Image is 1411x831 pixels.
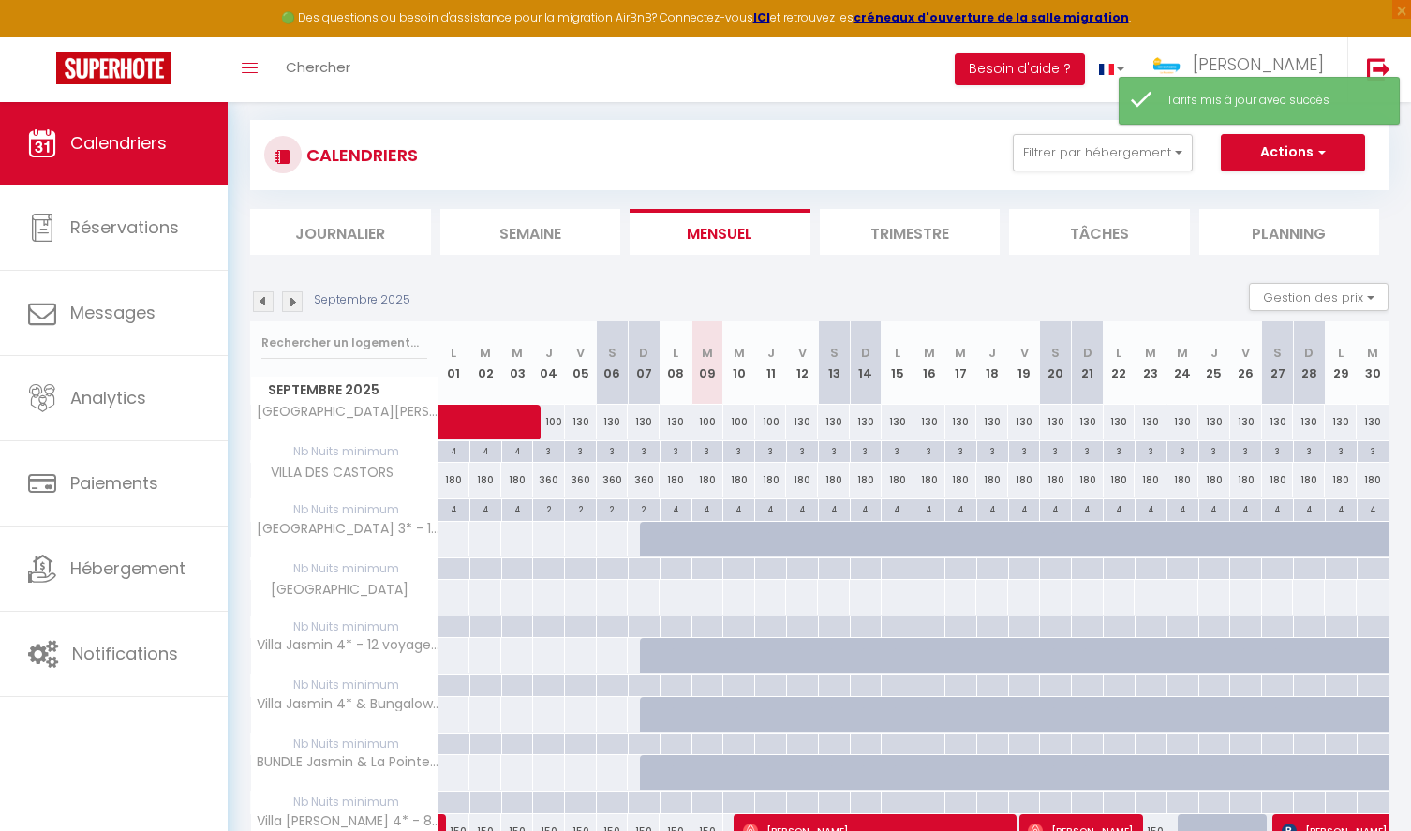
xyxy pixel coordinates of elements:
[723,321,755,405] th: 10
[691,405,723,439] div: 100
[924,344,935,362] abbr: M
[976,405,1008,439] div: 130
[1072,321,1104,405] th: 21
[723,441,754,459] div: 3
[1116,344,1121,362] abbr: L
[895,344,900,362] abbr: L
[753,9,770,25] a: ICI
[882,463,913,497] div: 180
[723,463,755,497] div: 180
[818,321,850,405] th: 13
[628,463,660,497] div: 360
[1009,209,1190,255] li: Tâches
[850,321,882,405] th: 14
[1072,441,1103,459] div: 3
[1358,499,1389,517] div: 4
[629,441,660,459] div: 3
[70,556,186,580] span: Hébergement
[250,209,431,255] li: Journalier
[1166,463,1198,497] div: 180
[286,57,350,77] span: Chercher
[1083,344,1092,362] abbr: D
[1135,405,1166,439] div: 130
[913,499,944,517] div: 4
[261,326,427,360] input: Rechercher un logement...
[1326,499,1357,517] div: 4
[723,499,754,517] div: 4
[945,463,977,497] div: 180
[882,499,913,517] div: 4
[1040,499,1071,517] div: 4
[673,344,678,362] abbr: L
[1177,344,1188,362] abbr: M
[755,499,786,517] div: 4
[1338,344,1344,362] abbr: L
[1293,321,1325,405] th: 28
[1221,134,1365,171] button: Actions
[1167,441,1198,459] div: 3
[438,499,469,517] div: 4
[70,386,146,409] span: Analytics
[438,463,470,497] div: 180
[1040,321,1072,405] th: 20
[755,405,787,439] div: 100
[470,441,501,459] div: 4
[850,405,882,439] div: 130
[254,814,441,828] span: Villa [PERSON_NAME] 4* - 8 Voyageurs
[1009,441,1040,459] div: 3
[1166,405,1198,439] div: 130
[628,321,660,405] th: 07
[272,37,364,102] a: Chercher
[70,215,179,239] span: Réservations
[629,499,660,517] div: 2
[1262,499,1293,517] div: 4
[251,792,438,812] span: Nb Nuits minimum
[1357,463,1389,497] div: 180
[533,441,564,459] div: 3
[851,441,882,459] div: 3
[1166,92,1380,110] div: Tarifs mis à jour avec succès
[734,344,745,362] abbr: M
[1152,56,1181,74] img: ...
[691,321,723,405] th: 09
[913,405,945,439] div: 130
[628,405,660,439] div: 130
[56,52,171,84] img: Super Booking
[1198,321,1230,405] th: 25
[945,499,976,517] div: 4
[1135,463,1166,497] div: 180
[1325,321,1357,405] th: 29
[1040,405,1072,439] div: 130
[70,131,167,155] span: Calendriers
[702,344,713,362] abbr: M
[1241,344,1250,362] abbr: V
[755,321,787,405] th: 11
[1293,463,1325,497] div: 180
[1262,463,1294,497] div: 180
[723,405,755,439] div: 100
[882,441,913,459] div: 3
[1262,441,1293,459] div: 3
[565,463,597,497] div: 360
[302,134,418,176] h3: CALENDRIERS
[913,463,945,497] div: 180
[1193,52,1324,76] span: [PERSON_NAME]
[1249,283,1389,311] button: Gestion des prix
[1198,463,1230,497] div: 180
[830,344,839,362] abbr: S
[1198,405,1230,439] div: 130
[1210,344,1218,362] abbr: J
[438,321,470,405] th: 01
[251,734,438,754] span: Nb Nuits minimum
[767,344,775,362] abbr: J
[1325,405,1357,439] div: 130
[1072,405,1104,439] div: 130
[1020,344,1029,362] abbr: V
[1357,321,1389,405] th: 30
[512,344,523,362] abbr: M
[1166,321,1198,405] th: 24
[1273,344,1282,362] abbr: S
[1145,344,1156,362] abbr: M
[451,344,456,362] abbr: L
